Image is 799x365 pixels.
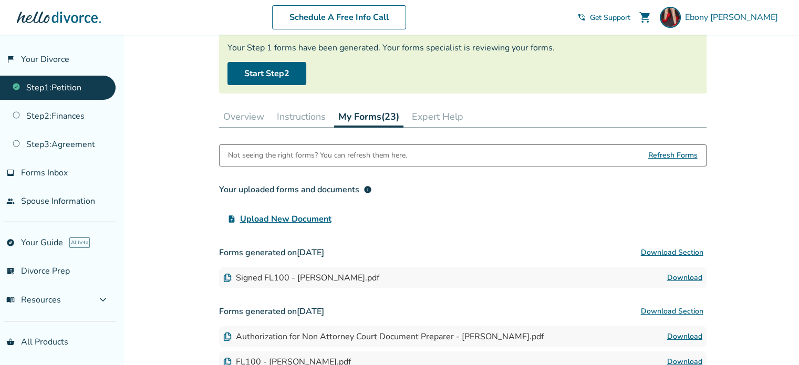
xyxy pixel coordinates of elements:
[667,330,702,343] a: Download
[746,315,799,365] iframe: Chat Widget
[6,55,15,64] span: flag_2
[6,238,15,247] span: explore
[69,237,90,248] span: AI beta
[667,272,702,284] a: Download
[272,5,406,29] a: Schedule A Free Info Call
[240,213,331,225] span: Upload New Document
[6,338,15,346] span: shopping_basket
[219,242,707,263] h3: Forms generated on [DATE]
[223,272,379,284] div: Signed FL100 - [PERSON_NAME].pdf
[577,13,586,22] span: phone_in_talk
[227,62,306,85] a: Start Step2
[273,106,330,127] button: Instructions
[638,242,707,263] button: Download Section
[6,197,15,205] span: people
[6,169,15,177] span: inbox
[227,42,698,54] div: Your Step 1 forms have been generated. Your forms specialist is reviewing your forms.
[219,106,268,127] button: Overview
[228,145,407,166] div: Not seeing the right forms? You can refresh them here.
[660,7,681,28] img: Ebony Irick
[408,106,468,127] button: Expert Help
[223,274,232,282] img: Document
[648,145,698,166] span: Refresh Forms
[219,301,707,322] h3: Forms generated on [DATE]
[685,12,782,23] span: Ebony [PERSON_NAME]
[6,267,15,275] span: list_alt_check
[364,185,372,194] span: info
[223,332,232,341] img: Document
[21,167,68,179] span: Forms Inbox
[223,331,544,342] div: Authorization for Non Attorney Court Document Preparer - [PERSON_NAME].pdf
[97,294,109,306] span: expand_more
[639,11,651,24] span: shopping_cart
[577,13,630,23] a: phone_in_talkGet Support
[6,296,15,304] span: menu_book
[6,294,61,306] span: Resources
[590,13,630,23] span: Get Support
[227,215,236,223] span: upload_file
[638,301,707,322] button: Download Section
[219,183,372,196] div: Your uploaded forms and documents
[334,106,403,128] button: My Forms(23)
